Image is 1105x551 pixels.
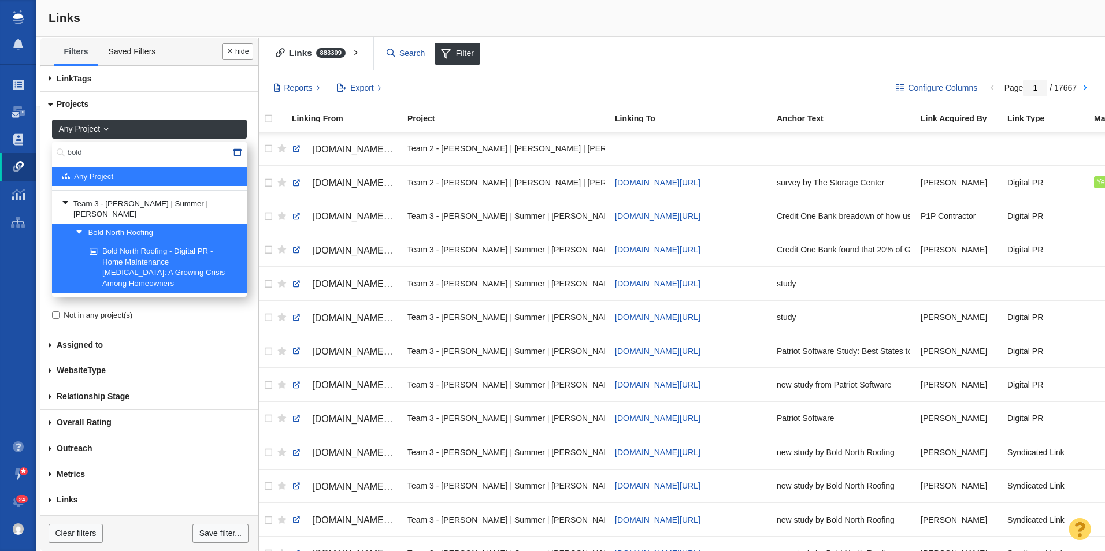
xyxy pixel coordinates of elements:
td: Taylor Tomita [915,334,1002,367]
a: Link Checks [40,513,258,539]
a: Team 3 - [PERSON_NAME] | Summer | [PERSON_NAME] [58,195,240,223]
span: [DOMAIN_NAME][URL] [615,178,700,187]
a: Bold North Roofing - Digital PR - Home Maintenance [MEDICAL_DATA]: A Growing Crisis Among Homeowners [87,243,240,293]
a: [DOMAIN_NAME][URL] [615,380,700,389]
a: [DOMAIN_NAME][URL] [292,308,397,328]
input: Not in any project(s) [52,311,60,319]
div: Project [407,114,614,122]
span: [PERSON_NAME] [921,515,987,525]
span: Filter [435,43,481,65]
div: study [777,271,910,296]
a: Anchor Text [777,114,919,124]
span: Link [57,74,73,83]
button: Done [222,43,253,60]
span: Reports [284,82,313,94]
div: survey by The Storage Center [777,170,910,195]
a: [DOMAIN_NAME][URL] [292,511,397,530]
a: [DOMAIN_NAME][URL] [292,443,397,463]
a: Outreach [40,435,258,461]
td: Syndicated Link [1002,502,1089,536]
div: new study by Bold North Roofing [777,440,910,464]
td: Kyle Ochsner [915,502,1002,536]
td: Taylor Tomita [915,401,1002,435]
td: Digital PR [1002,166,1089,199]
span: Syndicated Link [1007,447,1065,457]
a: Any Project [54,168,233,185]
span: Links [49,11,80,24]
span: [DOMAIN_NAME][URL] [312,144,410,154]
a: Links [40,487,258,513]
span: [PERSON_NAME] [921,312,987,322]
td: Taylor Tomita [915,368,1002,401]
span: Syndicated Link [1007,515,1065,525]
span: [DOMAIN_NAME][URL] [312,380,410,390]
a: Link Type [1007,114,1093,124]
a: [DOMAIN_NAME][URL] [615,448,700,457]
a: Type [40,358,258,384]
div: Team 3 - [PERSON_NAME] | Summer | [PERSON_NAME]\Patriot Software\Patriot Software - Digital PR - ... [407,406,605,431]
button: Export [331,79,388,98]
td: Digital PR [1002,401,1089,435]
a: [DOMAIN_NAME][URL] [292,375,397,395]
div: new study by Bold North Roofing [777,474,910,498]
span: [PERSON_NAME] [921,447,987,457]
a: Projects [40,92,258,118]
input: Search [382,43,431,64]
a: [DOMAIN_NAME][URL] [615,312,700,322]
td: Digital PR [1002,233,1089,266]
div: Patriot Software Study: Best States to Start a Business in [DATE] [777,338,910,363]
td: Kyle Ochsner [915,469,1002,502]
div: Team 3 - [PERSON_NAME] | Summer | [PERSON_NAME]\Bold North Roofing\Bold North Roofing - Digital P... [407,507,605,532]
span: 24 [16,495,28,504]
span: [DOMAIN_NAME][URL] [312,211,410,221]
a: [DOMAIN_NAME][URL] [615,347,700,356]
a: [DOMAIN_NAME][URL] [615,515,700,524]
span: Digital PR [1007,211,1043,221]
span: Any Project [58,123,100,135]
div: Team 2 - [PERSON_NAME] | [PERSON_NAME] | [PERSON_NAME]\The Storage Center\The Storage Center - Di... [407,170,605,195]
div: Team 3 - [PERSON_NAME] | Summer | [PERSON_NAME]\Credit One Bank\Credit One Bank - Digital PR - Ge... [407,305,605,330]
span: Digital PR [1007,177,1043,188]
td: Digital PR [1002,368,1089,401]
span: [PERSON_NAME] [921,413,987,423]
a: Save filter... [192,524,248,543]
span: [DOMAIN_NAME][URL] [615,245,700,254]
div: Link Type [1007,114,1093,122]
td: Digital PR [1002,334,1089,367]
div: Team 2 - [PERSON_NAME] | [PERSON_NAME] | [PERSON_NAME]\The Storage Center\The Storage Center - Di... [407,136,605,161]
a: Saved Filters [98,40,166,64]
span: [DOMAIN_NAME][URL] [615,211,700,221]
a: [DOMAIN_NAME][URL] [292,477,397,497]
span: Digital PR [1007,413,1043,423]
div: Credit One Bank found that 20% of Gen Z and Millennial daters want dating apps to help people ind... [777,237,910,262]
a: [DOMAIN_NAME][URL] [292,173,397,193]
span: Page / 17667 [1004,83,1077,92]
span: [PERSON_NAME] [921,346,987,356]
a: Relationship Stage [40,384,258,410]
a: [DOMAIN_NAME][URL] [615,414,700,423]
td: Digital PR [1002,199,1089,233]
a: [DOMAIN_NAME][URL] [615,279,700,288]
a: [DOMAIN_NAME][URL] [615,481,700,490]
td: Taylor Tomita [915,233,1002,266]
span: Syndicated Link [1007,481,1065,491]
img: 0a657928374d280f0cbdf2a1688580e1 [13,523,24,535]
button: Configure Columns [889,79,984,98]
a: Clear filters [49,524,103,543]
span: [DOMAIN_NAME][URL] [312,279,410,289]
span: Digital PR [1007,346,1043,356]
div: Credit One Bank breadown of how users see credit scores [777,203,910,228]
td: Kyle Ochsner [915,166,1002,199]
span: Not in any project(s) [64,310,132,321]
div: Team 3 - [PERSON_NAME] | Summer | [PERSON_NAME]\Patriot Software\Patriot Software - Digital PR - ... [407,338,605,363]
td: Syndicated Link [1002,435,1089,469]
td: Digital PR [1002,300,1089,334]
img: buzzstream_logo_iconsimple.png [13,10,23,24]
span: [PERSON_NAME] [921,481,987,491]
a: [DOMAIN_NAME][URL] [292,140,397,159]
a: Linking To [615,114,776,124]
